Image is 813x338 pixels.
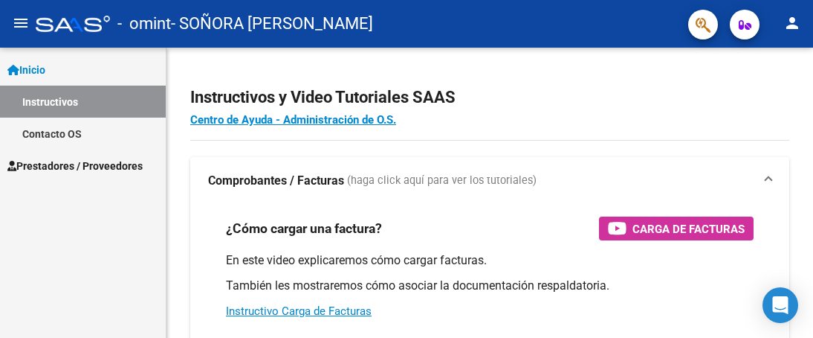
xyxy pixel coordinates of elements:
a: Instructivo Carga de Facturas [226,304,372,318]
a: Centro de Ayuda - Administración de O.S. [190,113,396,127]
p: También les mostraremos cómo asociar la documentación respaldatoria. [226,278,754,294]
span: - omint [117,7,171,40]
span: (haga click aquí para ver los tutoriales) [347,173,537,189]
h2: Instructivos y Video Tutoriales SAAS [190,83,789,112]
button: Carga de Facturas [599,217,754,240]
strong: Comprobantes / Facturas [208,173,344,189]
mat-icon: menu [12,14,30,32]
mat-expansion-panel-header: Comprobantes / Facturas (haga click aquí para ver los tutoriales) [190,157,789,205]
h3: ¿Cómo cargar una factura? [226,218,382,239]
span: Prestadores / Proveedores [7,158,143,174]
span: - SOÑORA [PERSON_NAME] [171,7,373,40]
span: Inicio [7,62,45,78]
p: En este video explicaremos cómo cargar facturas. [226,252,754,269]
div: Open Intercom Messenger [762,287,798,323]
mat-icon: person [783,14,801,32]
span: Carga de Facturas [632,220,745,238]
